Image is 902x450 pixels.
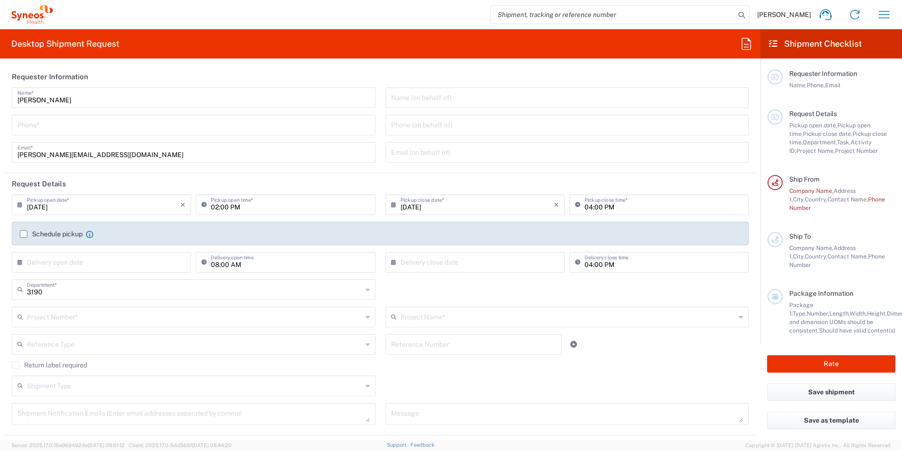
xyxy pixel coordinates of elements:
[11,442,125,448] span: Server: 2025.17.0-16a969492de
[789,122,837,129] span: Pickup open date,
[789,187,834,194] span: Company Name,
[805,253,827,260] span: Country,
[825,82,841,89] span: Email
[793,253,805,260] span: City,
[805,196,827,203] span: Country,
[829,310,850,317] span: Length,
[12,179,66,189] h2: Request Details
[789,244,834,251] span: Company Name,
[410,442,434,448] a: Feedback
[745,441,891,450] span: Copyright © [DATE]-[DATE] Agistix Inc., All Rights Reserved
[11,38,119,50] h2: Desktop Shipment Request
[491,6,735,24] input: Shipment, tracking or reference number
[827,196,868,203] span: Contact Name,
[789,82,807,89] span: Name,
[793,310,807,317] span: Type,
[819,327,895,334] span: Should have valid content(s)
[789,301,813,317] span: Package 1:
[827,253,868,260] span: Contact Name,
[12,72,88,82] h2: Requester Information
[180,197,185,212] i: ×
[796,147,835,154] span: Project Name,
[807,82,825,89] span: Phone,
[769,38,862,50] h2: Shipment Checklist
[789,233,811,240] span: Ship To
[789,290,853,297] span: Package Information
[767,383,895,401] button: Save shipment
[88,442,125,448] span: [DATE] 09:51:12
[387,442,410,448] a: Support
[803,139,837,146] span: Department,
[835,147,878,154] span: Project Number
[793,196,805,203] span: City,
[129,442,232,448] span: Client: 2025.17.0-5dd568f
[192,442,232,448] span: [DATE] 08:44:20
[767,355,895,373] button: Rate
[867,310,887,317] span: Height,
[20,230,83,238] label: Schedule pickup
[803,130,852,137] span: Pickup close date,
[767,412,895,429] button: Save as template
[789,70,857,77] span: Requester Information
[554,197,559,212] i: ×
[850,310,867,317] span: Width,
[757,10,811,19] span: [PERSON_NAME]
[837,139,851,146] span: Task,
[789,110,837,117] span: Request Details
[567,338,580,351] a: Add Reference
[12,361,87,369] label: Return label required
[789,175,819,183] span: Ship From
[807,310,829,317] span: Number,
